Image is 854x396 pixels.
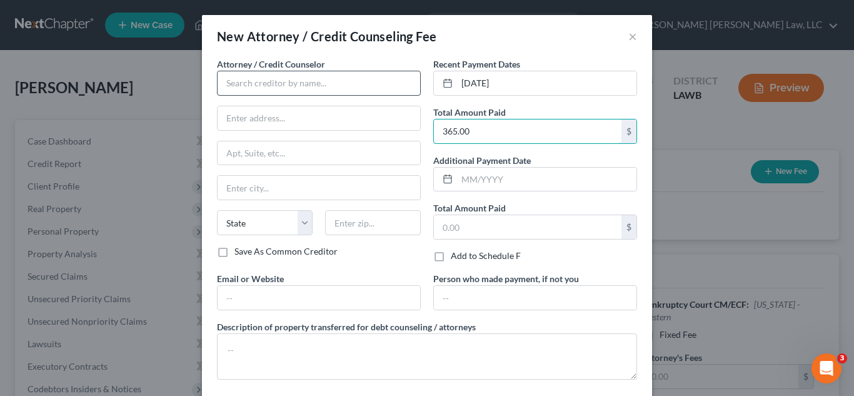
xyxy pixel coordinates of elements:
label: Total Amount Paid [433,106,506,119]
label: Additional Payment Date [433,154,531,167]
label: Description of property transferred for debt counseling / attorneys [217,320,476,333]
input: Apt, Suite, etc... [218,141,420,165]
input: Enter city... [218,176,420,200]
iframe: Intercom live chat [811,353,841,383]
button: × [628,29,637,44]
label: Person who made payment, if not you [433,272,579,285]
input: Search creditor by name... [217,71,421,96]
input: 0.00 [434,119,621,143]
input: Enter address... [218,106,420,130]
div: $ [621,119,636,143]
input: -- [218,286,420,310]
label: Add to Schedule F [451,250,521,262]
span: 3 [837,353,847,363]
input: MM/YYYY [457,71,636,95]
div: $ [621,215,636,239]
label: Total Amount Paid [433,201,506,215]
span: Attorney / Credit Counseling Fee [247,29,437,44]
input: Enter zip... [325,210,421,235]
input: MM/YYYY [457,168,636,191]
input: -- [434,286,636,310]
input: 0.00 [434,215,621,239]
label: Recent Payment Dates [433,58,520,71]
label: Email or Website [217,272,284,285]
label: Save As Common Creditor [234,245,338,258]
span: Attorney / Credit Counselor [217,59,325,69]
span: New [217,29,244,44]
